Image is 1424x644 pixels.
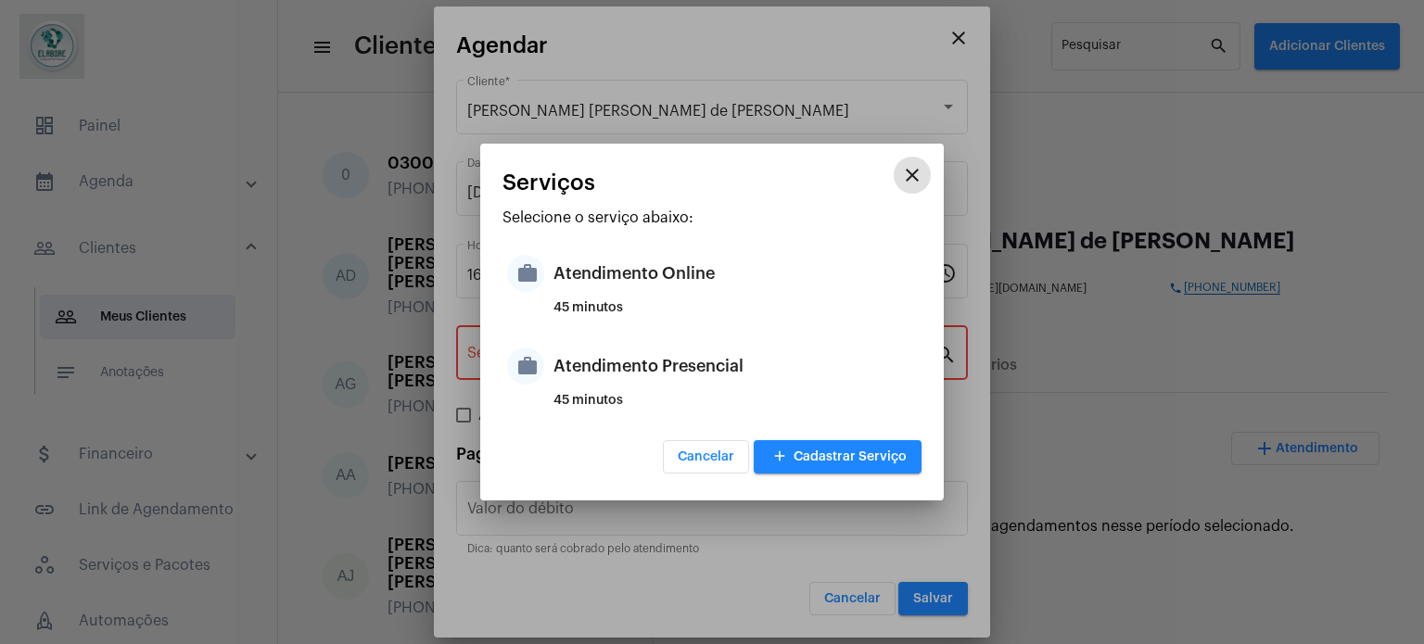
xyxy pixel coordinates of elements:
span: Serviços [502,170,595,195]
div: 45 minutos [553,394,917,422]
button: Cancelar [663,440,749,474]
div: Atendimento Online [553,246,917,301]
mat-icon: work [507,255,544,292]
mat-icon: add [769,445,791,470]
div: Atendimento Presencial [553,338,917,394]
p: Selecione o serviço abaixo: [502,209,922,226]
mat-icon: work [507,347,544,385]
span: Cadastrar Serviço [769,450,907,463]
mat-icon: close [901,164,923,186]
button: Cadastrar Serviço [754,440,922,474]
div: 45 minutos [553,301,917,329]
span: Cancelar [678,450,734,463]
